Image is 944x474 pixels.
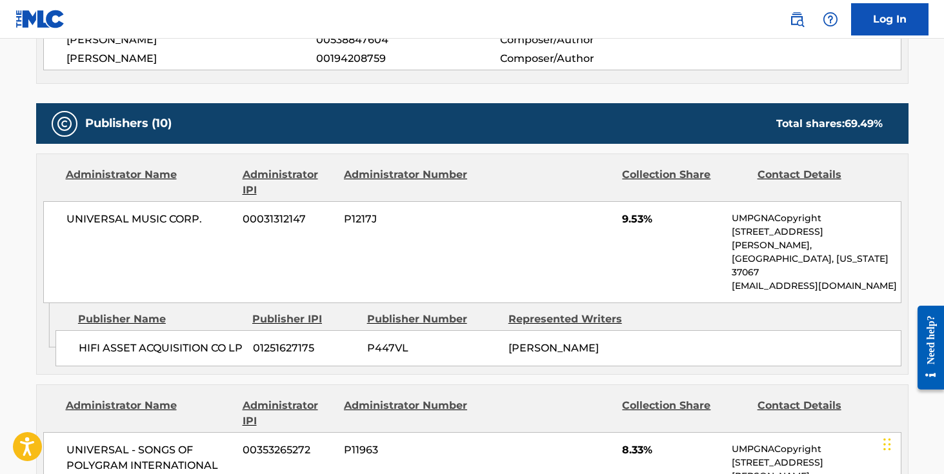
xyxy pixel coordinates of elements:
div: Total shares: [776,116,883,132]
span: UNIVERSAL MUSIC CORP. [66,212,234,227]
div: Contact Details [758,167,883,198]
div: Contact Details [758,398,883,429]
div: Represented Writers [508,311,640,327]
span: 00194208759 [316,51,499,66]
span: [PERSON_NAME] [66,51,317,66]
p: [EMAIL_ADDRESS][DOMAIN_NAME] [732,279,900,293]
div: Collection Share [622,398,747,429]
p: UMPGNACopyright [732,442,900,456]
div: Help [818,6,843,32]
a: Log In [851,3,929,35]
div: Publisher Name [78,311,243,327]
div: Administrator Name [66,167,233,198]
img: Publishers [57,116,72,132]
span: 00538847604 [316,32,499,48]
span: P11963 [344,442,469,458]
span: 69.49 % [845,117,883,130]
span: P1217J [344,212,469,227]
span: HIFI ASSET ACQUISITION CO LP [79,341,243,356]
div: Publisher IPI [252,311,357,327]
img: help [823,12,838,27]
div: Administrator IPI [243,398,334,429]
span: Composer/Author [500,51,667,66]
img: MLC Logo [15,10,65,28]
span: 00353265272 [243,442,334,458]
span: 9.53% [622,212,722,227]
div: Drag [883,425,891,464]
div: Administrator IPI [243,167,334,198]
span: Composer/Author [500,32,667,48]
span: [PERSON_NAME] [66,32,317,48]
iframe: Resource Center [908,296,944,400]
p: [STREET_ADDRESS][PERSON_NAME], [732,225,900,252]
p: UMPGNACopyright [732,212,900,225]
img: search [789,12,805,27]
span: [PERSON_NAME] [508,342,599,354]
h5: Publishers (10) [85,116,172,131]
iframe: Chat Widget [879,412,944,474]
div: Publisher Number [367,311,499,327]
span: P447VL [367,341,499,356]
span: 8.33% [622,442,722,458]
div: Administrator Name [66,398,233,429]
a: Public Search [784,6,810,32]
div: Collection Share [622,167,747,198]
div: Administrator Number [344,167,469,198]
div: Administrator Number [344,398,469,429]
span: 01251627175 [253,341,357,356]
span: 00031312147 [243,212,334,227]
p: [GEOGRAPHIC_DATA], [US_STATE] 37067 [732,252,900,279]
